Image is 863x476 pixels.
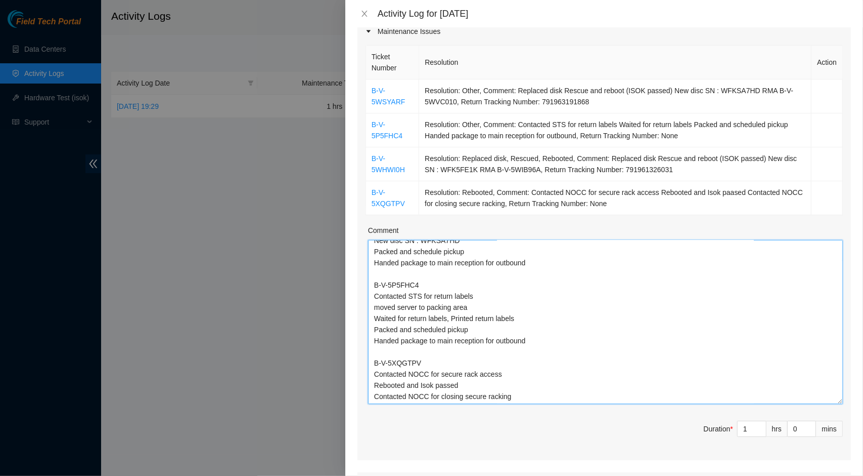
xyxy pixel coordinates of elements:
textarea: Comment [368,240,843,404]
a: B-V-5P5FHC4 [372,121,402,140]
div: Duration [704,423,733,434]
div: hrs [766,421,788,437]
span: caret-right [366,28,372,34]
div: Activity Log for [DATE] [378,8,851,19]
a: B-V-5XQGTPV [372,188,405,208]
th: Action [811,46,843,80]
a: B-V-5WHWI0H [372,154,405,174]
th: Ticket Number [366,46,419,80]
td: Resolution: Rebooted, Comment: Contacted NOCC for secure rack access Rebooted and Isok paased Con... [419,181,811,215]
button: Close [357,9,372,19]
th: Resolution [419,46,811,80]
div: Maintenance Issues [357,20,851,43]
label: Comment [368,225,399,236]
span: close [360,10,369,18]
a: B-V-5WSYARF [372,87,405,106]
td: Resolution: Other, Comment: Replaced disk Rescue and reboot (ISOK passed) New disc SN : WFKSA7HD ... [419,80,811,113]
div: mins [816,421,843,437]
td: Resolution: Replaced disk, Rescued, Rebooted, Comment: Replaced disk Rescue and reboot (ISOK pass... [419,147,811,181]
td: Resolution: Other, Comment: Contacted STS for return labels Waited for return labels Packed and s... [419,113,811,147]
